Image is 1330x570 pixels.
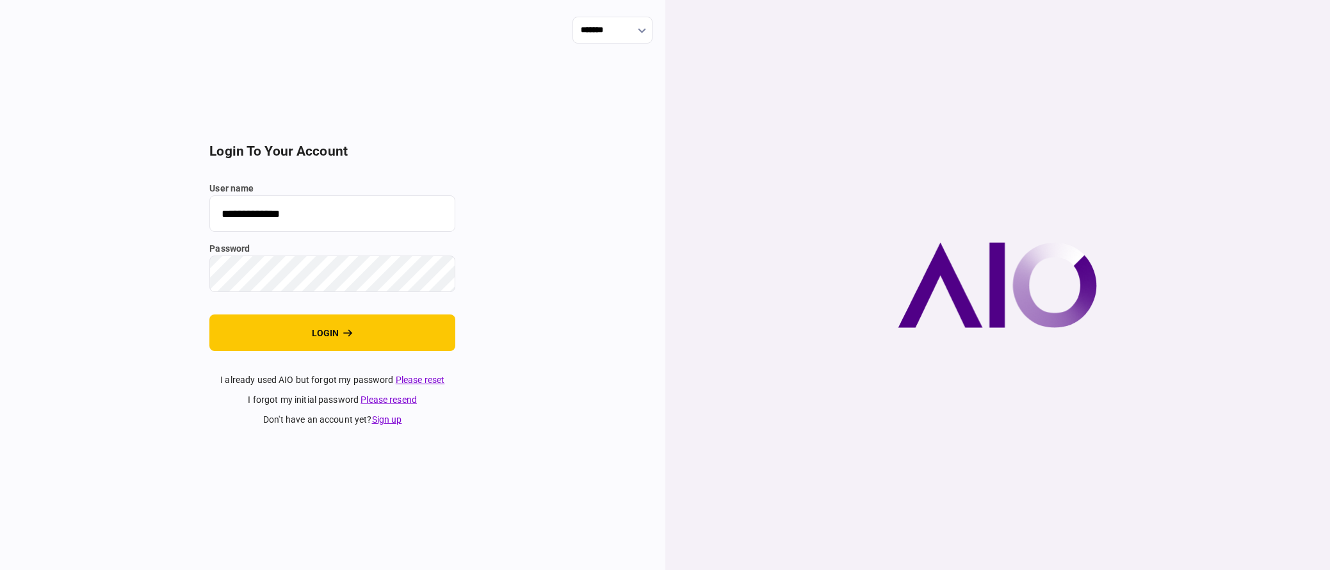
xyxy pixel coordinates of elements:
[361,395,417,405] a: Please resend
[209,413,455,427] div: don't have an account yet ?
[209,182,455,195] label: user name
[209,373,455,387] div: I already used AIO but forgot my password
[396,375,445,385] a: Please reset
[209,393,455,407] div: I forgot my initial password
[898,242,1097,328] img: AIO company logo
[209,195,455,232] input: user name
[209,143,455,159] h2: login to your account
[572,17,653,44] input: show language options
[372,414,402,425] a: Sign up
[209,256,455,292] input: password
[209,242,455,256] label: password
[209,314,455,351] button: login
